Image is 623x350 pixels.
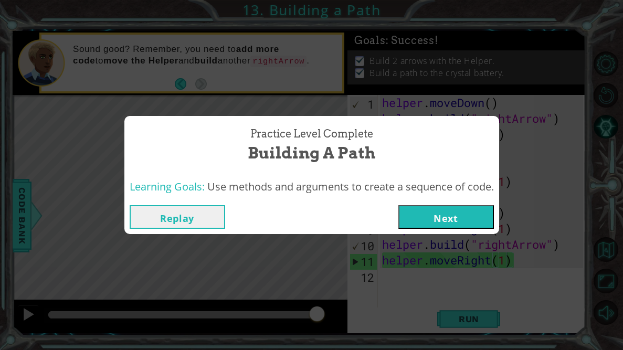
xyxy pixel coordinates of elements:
span: Learning Goals: [130,179,205,194]
button: Next [398,205,494,229]
span: Building a Path [248,142,375,164]
button: Replay [130,205,225,229]
span: Use methods and arguments to create a sequence of code. [207,179,494,194]
span: Practice Level Complete [250,126,373,142]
